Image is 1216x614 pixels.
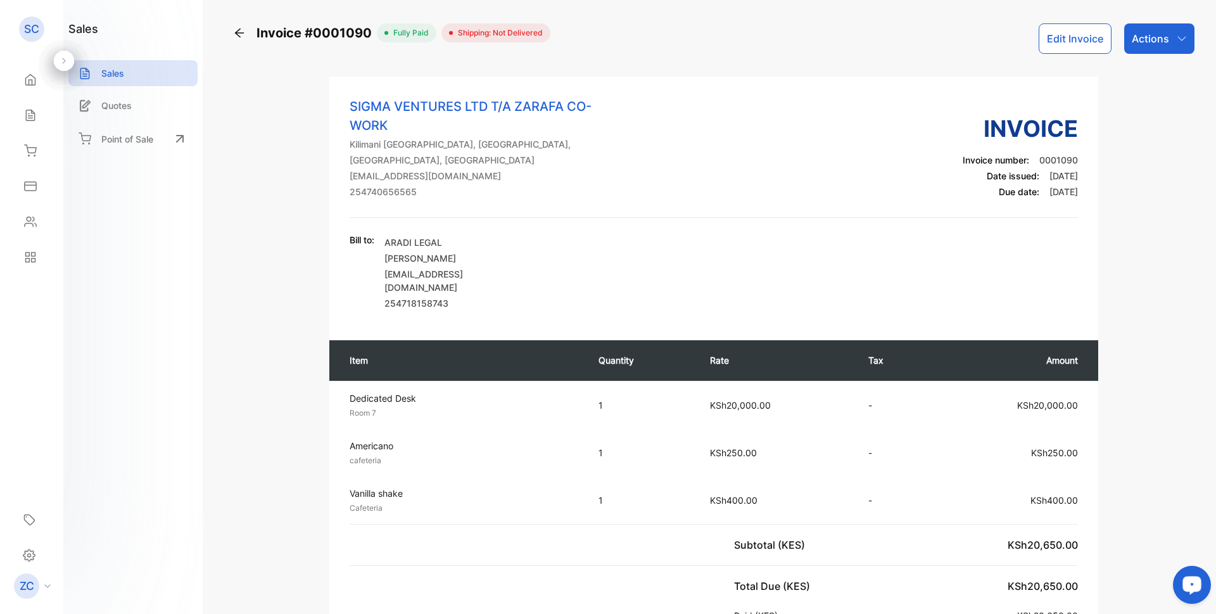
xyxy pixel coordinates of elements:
[350,455,576,466] p: cafeteria
[1049,170,1078,181] span: [DATE]
[598,446,685,459] p: 1
[350,487,576,500] p: Vanilla shake
[350,407,576,419] p: Room 7
[68,60,198,86] a: Sales
[68,20,98,37] h1: sales
[598,354,685,367] p: Quantity
[350,97,593,135] p: SIGMA VENTURES LTD T/A ZARAFA CO-WORK
[734,537,810,553] p: Subtotal (KES)
[68,125,198,153] a: Point of Sale
[350,138,593,151] p: Kilimani [GEOGRAPHIC_DATA], [GEOGRAPHIC_DATA],
[868,446,918,459] p: -
[388,27,429,39] span: fully paid
[963,155,1029,165] span: Invoice number:
[710,447,757,458] span: KSh250.00
[24,21,39,37] p: SC
[734,579,815,594] p: Total Due (KES)
[350,354,573,367] p: Item
[1008,539,1078,551] span: KSh20,650.00
[350,169,593,182] p: [EMAIL_ADDRESS][DOMAIN_NAME]
[101,132,153,146] p: Point of Sale
[710,495,757,506] span: KSh400.00
[20,578,34,594] p: ZC
[1132,31,1169,46] p: Actions
[350,153,593,167] p: [GEOGRAPHIC_DATA], [GEOGRAPHIC_DATA]
[384,297,530,310] p: 254718158743
[101,67,124,80] p: Sales
[68,93,198,118] a: Quotes
[384,252,530,265] p: [PERSON_NAME]
[1030,495,1078,506] span: KSh400.00
[868,494,918,507] p: -
[868,399,918,412] p: -
[384,267,530,294] p: [EMAIL_ADDRESS][DOMAIN_NAME]
[350,392,576,405] p: Dedicated Desk
[1163,561,1216,614] iframe: LiveChat chat widget
[1031,447,1078,458] span: KSh250.00
[598,494,685,507] p: 1
[453,27,543,39] span: Shipping: Not Delivered
[101,99,132,112] p: Quotes
[1017,400,1078,411] span: KSh20,000.00
[999,186,1039,197] span: Due date:
[710,400,771,411] span: KSh20,000.00
[987,170,1039,181] span: Date issued:
[868,354,918,367] p: Tax
[1049,186,1078,197] span: [DATE]
[710,354,843,367] p: Rate
[1039,23,1111,54] button: Edit Invoice
[1008,580,1078,592] span: KSh20,650.00
[598,399,685,412] p: 1
[943,354,1078,367] p: Amount
[1039,155,1078,165] span: 0001090
[350,502,576,514] p: Cafeteria
[256,23,377,42] span: Invoice #0001090
[1124,23,1194,54] button: Actions
[384,236,530,249] p: ARADI LEGAL
[350,233,374,246] p: Bill to:
[350,185,593,198] p: 254740656565
[963,112,1078,146] h3: Invoice
[350,439,576,452] p: Americano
